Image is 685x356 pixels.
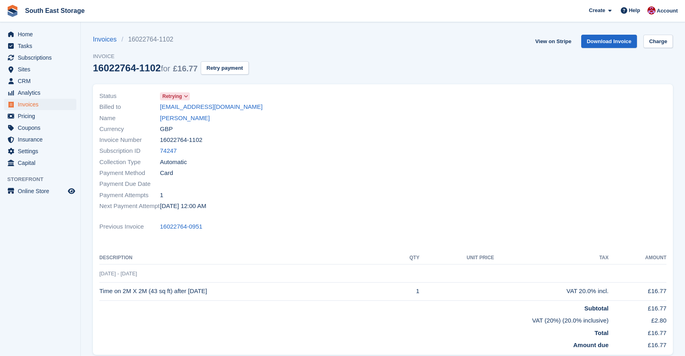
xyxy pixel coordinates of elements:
[392,282,419,300] td: 1
[4,75,76,87] a: menu
[93,35,249,44] nav: breadcrumbs
[4,87,76,98] a: menu
[609,337,666,350] td: £16.77
[99,252,392,264] th: Description
[4,122,76,133] a: menu
[160,135,202,145] span: 16022764-1102
[22,4,88,17] a: South East Storage
[4,185,76,197] a: menu
[4,64,76,75] a: menu
[18,110,66,122] span: Pricing
[629,6,640,15] span: Help
[18,146,66,157] span: Settings
[6,5,19,17] img: stora-icon-8386f47178a22dfd0bd8f6a31ec36ba5ce8667c1dd55bd0f319d3a0aa187defe.svg
[160,202,206,211] time: 2025-08-26 23:00:40 UTC
[609,325,666,338] td: £16.77
[160,102,263,112] a: [EMAIL_ADDRESS][DOMAIN_NAME]
[4,99,76,110] a: menu
[392,252,419,264] th: QTY
[160,114,210,123] a: [PERSON_NAME]
[18,185,66,197] span: Online Store
[647,6,656,15] img: Roger Norris
[99,202,160,211] span: Next Payment Attempt
[609,252,666,264] th: Amount
[18,157,66,169] span: Capital
[160,191,163,200] span: 1
[18,87,66,98] span: Analytics
[18,52,66,63] span: Subscriptions
[584,305,609,312] strong: Subtotal
[18,40,66,52] span: Tasks
[494,287,608,296] div: VAT 20.0% incl.
[494,252,608,264] th: Tax
[4,134,76,145] a: menu
[93,52,249,60] span: Invoice
[93,62,198,73] div: 16022764-1102
[657,7,678,15] span: Account
[160,125,173,134] span: GBP
[160,158,187,167] span: Automatic
[99,158,160,167] span: Collection Type
[532,35,574,48] a: View on Stripe
[99,169,160,178] span: Payment Method
[99,125,160,134] span: Currency
[173,64,198,73] span: £16.77
[99,92,160,101] span: Status
[4,157,76,169] a: menu
[201,61,248,75] button: Retry payment
[160,222,202,231] a: 16022764-0951
[99,313,609,325] td: VAT (20%) (20.0% inclusive)
[609,300,666,313] td: £16.77
[18,75,66,87] span: CRM
[99,146,160,156] span: Subscription ID
[4,146,76,157] a: menu
[160,146,177,156] a: 74247
[162,93,182,100] span: Retrying
[99,114,160,123] span: Name
[18,122,66,133] span: Coupons
[99,102,160,112] span: Billed to
[4,110,76,122] a: menu
[18,134,66,145] span: Insurance
[99,135,160,145] span: Invoice Number
[589,6,605,15] span: Create
[4,40,76,52] a: menu
[99,191,160,200] span: Payment Attempts
[4,29,76,40] a: menu
[18,29,66,40] span: Home
[419,252,494,264] th: Unit Price
[67,186,76,196] a: Preview store
[4,52,76,63] a: menu
[7,175,80,183] span: Storefront
[160,92,190,101] a: Retrying
[609,313,666,325] td: £2.80
[99,222,160,231] span: Previous Invoice
[99,179,160,189] span: Payment Due Date
[573,341,609,348] strong: Amount due
[609,282,666,300] td: £16.77
[643,35,673,48] a: Charge
[161,64,170,73] span: for
[160,169,173,178] span: Card
[93,35,122,44] a: Invoices
[99,282,392,300] td: Time on 2M X 2M (43 sq ft) after [DATE]
[18,64,66,75] span: Sites
[99,271,137,277] span: [DATE] - [DATE]
[18,99,66,110] span: Invoices
[595,329,609,336] strong: Total
[581,35,637,48] a: Download Invoice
